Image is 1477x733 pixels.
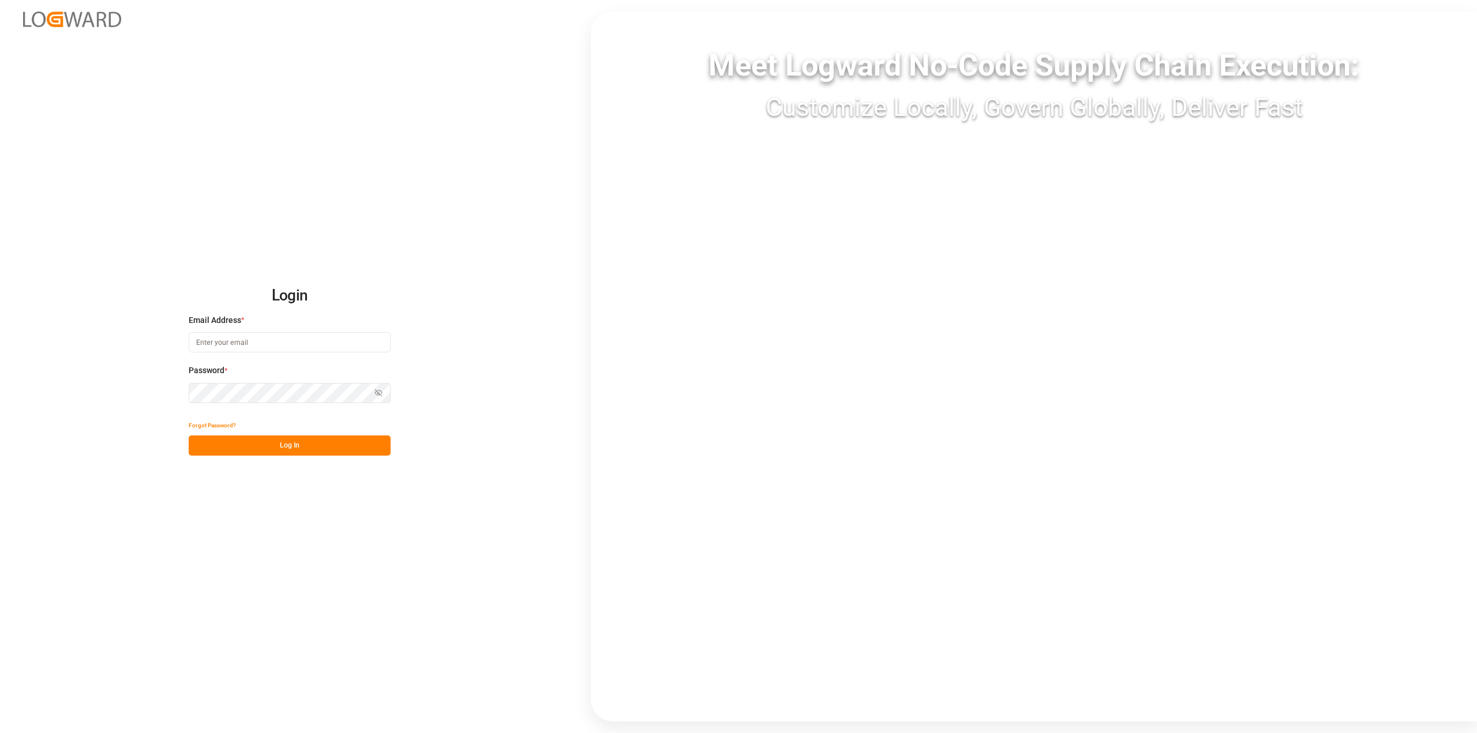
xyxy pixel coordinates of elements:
h2: Login [189,277,391,314]
img: Logward_new_orange.png [23,12,121,27]
div: Customize Locally, Govern Globally, Deliver Fast [591,88,1477,126]
button: Forgot Password? [189,415,236,435]
span: Password [189,364,224,377]
input: Enter your email [189,332,391,352]
button: Log In [189,435,391,456]
div: Meet Logward No-Code Supply Chain Execution: [591,43,1477,88]
span: Email Address [189,314,241,326]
